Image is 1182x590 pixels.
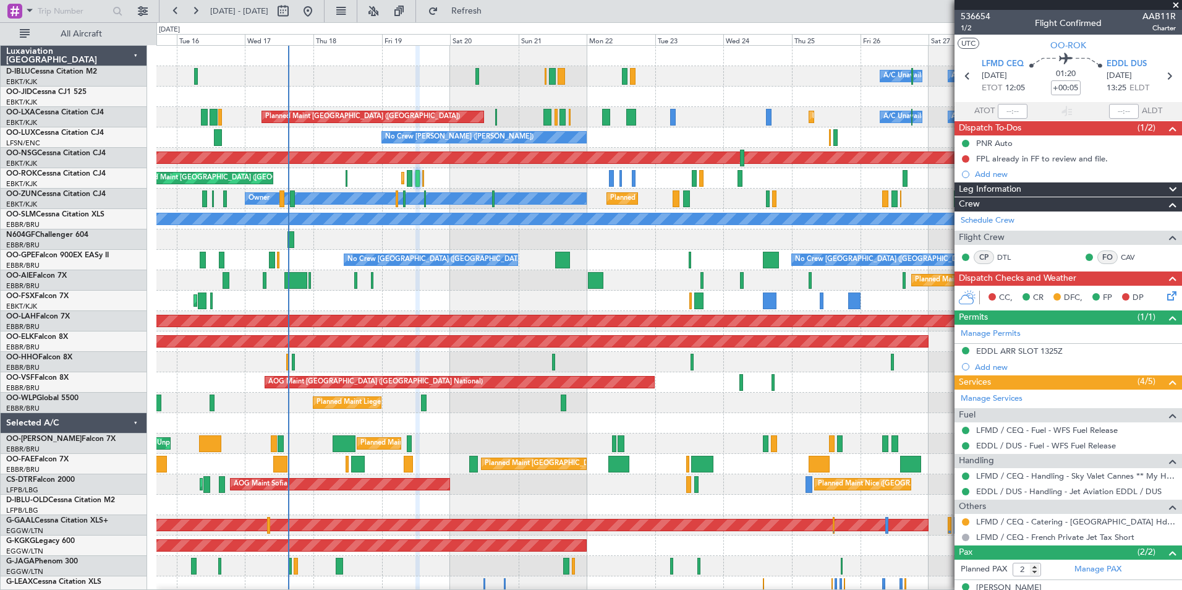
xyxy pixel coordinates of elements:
[982,58,1024,71] span: LFMD CEQ
[6,200,37,209] a: EBKT/KJK
[6,517,35,524] span: G-GAAL
[422,1,496,21] button: Refresh
[6,578,101,586] a: G-LEAXCessna Citation XLS
[976,425,1118,435] a: LFMD / CEQ - Fuel - WFS Fuel Release
[1142,105,1162,118] span: ALDT
[6,170,37,177] span: OO-ROK
[6,302,37,311] a: EBKT/KJK
[961,215,1014,227] a: Schedule Crew
[6,77,37,87] a: EBKT/KJK
[382,34,451,45] div: Fri 19
[997,252,1025,263] a: DTL
[792,34,861,45] div: Thu 25
[655,34,724,45] div: Tue 23
[883,67,1113,85] div: A/C Unavailable [GEOGRAPHIC_DATA] ([GEOGRAPHIC_DATA] National)
[961,393,1023,405] a: Manage Services
[951,108,1003,126] div: A/C Unavailable
[959,121,1021,135] span: Dispatch To-Dos
[929,34,997,45] div: Sat 27
[6,313,70,320] a: OO-LAHFalcon 7X
[976,346,1063,356] div: EDDL ARR SLOT 1325Z
[6,179,37,189] a: EBKT/KJK
[6,506,38,515] a: LFPB/LBG
[6,497,115,504] a: D-IBLU-OLDCessna Citation M2
[6,241,40,250] a: EBBR/BRU
[1050,39,1086,52] span: OO-ROK
[317,393,381,412] div: Planned Maint Liege
[1035,17,1102,30] div: Flight Confirmed
[6,231,35,239] span: N604GF
[6,88,32,96] span: OO-JID
[959,197,980,212] span: Crew
[6,395,79,402] a: OO-WLPGlobal 5500
[6,190,106,198] a: OO-ZUNCessna Citation CJ4
[6,363,40,372] a: EBBR/BRU
[6,150,37,157] span: OO-NSG
[959,454,994,468] span: Handling
[6,383,40,393] a: EBBR/BRU
[6,354,72,361] a: OO-HHOFalcon 8X
[6,293,69,300] a: OO-FSXFalcon 7X
[1107,58,1147,71] span: EDDL DUS
[6,211,104,218] a: OO-SLMCessna Citation XLS
[6,220,40,229] a: EBBR/BRU
[157,434,389,453] div: Unplanned Maint [GEOGRAPHIC_DATA] ([GEOGRAPHIC_DATA] National)
[6,231,88,239] a: N604GFChallenger 604
[6,139,40,148] a: LFSN/ENC
[313,34,382,45] div: Thu 18
[249,189,270,208] div: Owner
[1107,82,1126,95] span: 13:25
[6,374,69,382] a: OO-VSFFalcon 8X
[1033,292,1044,304] span: CR
[6,456,69,463] a: OO-FAEFalcon 7X
[812,108,956,126] div: Planned Maint Kortrijk-[GEOGRAPHIC_DATA]
[14,24,134,44] button: All Aircraft
[976,516,1176,527] a: LFMD / CEQ - Catering - [GEOGRAPHIC_DATA] Hdlng **MyHandling** LFMD / CEQ
[976,471,1176,481] a: LFMD / CEQ - Handling - Sky Valet Cannes ** My Handling**LFMD / CEQ
[6,526,43,536] a: EGGW/LTN
[6,333,68,341] a: OO-ELKFalcon 8X
[959,500,986,514] span: Others
[1121,252,1149,263] a: CAV
[998,104,1027,119] input: --:--
[818,475,956,494] div: Planned Maint Nice ([GEOGRAPHIC_DATA])
[6,395,36,402] span: OO-WLP
[450,34,519,45] div: Sat 20
[6,435,116,443] a: OO-[PERSON_NAME]Falcon 7X
[6,547,43,556] a: EGGW/LTN
[6,272,33,280] span: OO-AIE
[6,68,97,75] a: D-IBLUCessna Citation M2
[1142,10,1176,23] span: AAB11R
[1129,82,1149,95] span: ELDT
[6,497,48,504] span: D-IBLU-OLD
[1074,563,1121,576] a: Manage PAX
[6,476,75,484] a: CS-DTRFalcon 2000
[1142,23,1176,33] span: Charter
[1137,121,1155,134] span: (1/2)
[6,456,35,463] span: OO-FAE
[6,322,40,331] a: EBBR/BRU
[268,373,483,391] div: AOG Maint [GEOGRAPHIC_DATA] ([GEOGRAPHIC_DATA] National)
[245,34,313,45] div: Wed 17
[159,25,180,35] div: [DATE]
[961,10,990,23] span: 536654
[6,537,35,545] span: G-KGKG
[974,105,995,118] span: ATOT
[6,558,78,565] a: G-JAGAPhenom 300
[6,281,40,291] a: EBBR/BRU
[6,435,82,443] span: OO-[PERSON_NAME]
[975,362,1176,372] div: Add new
[1097,250,1118,264] div: FO
[6,159,37,168] a: EBKT/KJK
[385,128,534,147] div: No Crew [PERSON_NAME] ([PERSON_NAME])
[519,34,587,45] div: Sun 21
[347,250,555,269] div: No Crew [GEOGRAPHIC_DATA] ([GEOGRAPHIC_DATA] National)
[976,532,1134,542] a: LFMD / CEQ - French Private Jet Tax Short
[587,34,655,45] div: Mon 22
[6,211,36,218] span: OO-SLM
[6,109,104,116] a: OO-LXACessna Citation CJ4
[1137,375,1155,388] span: (4/5)
[999,292,1013,304] span: CC,
[982,70,1007,82] span: [DATE]
[976,138,1013,148] div: PNR Auto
